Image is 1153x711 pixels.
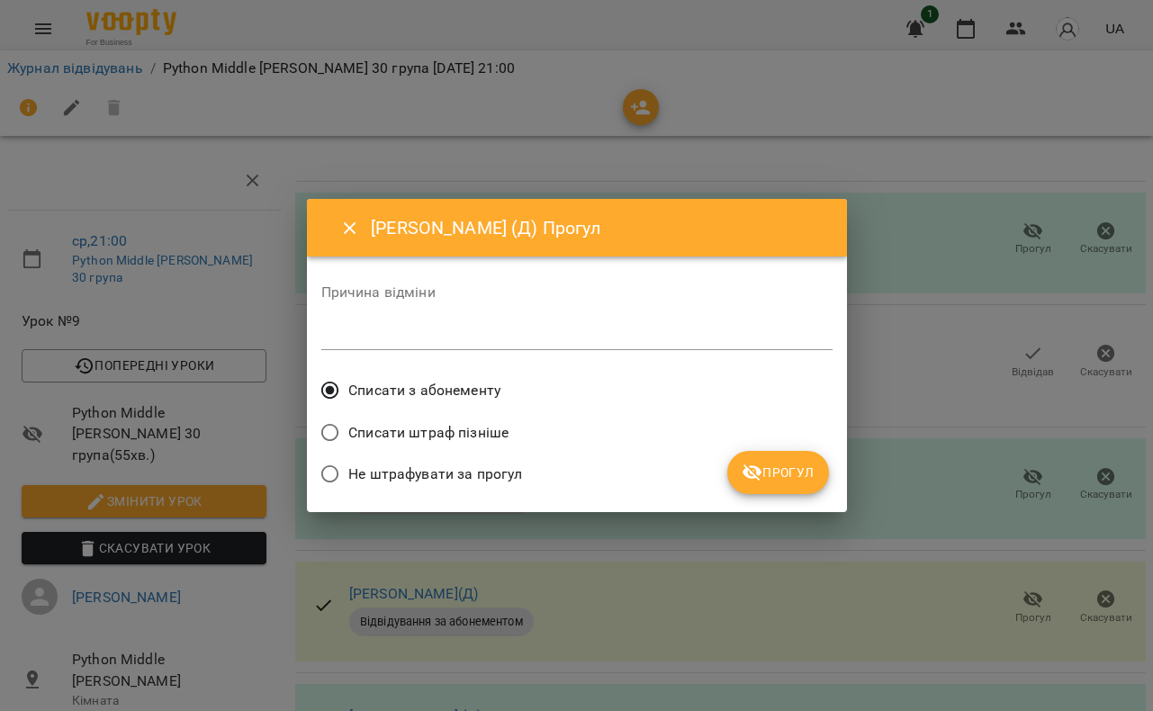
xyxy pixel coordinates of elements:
h6: [PERSON_NAME] (Д) Прогул [371,214,824,242]
label: Причина відміни [321,285,833,300]
span: Прогул [742,462,815,483]
span: Не штрафувати за прогул [348,463,522,485]
span: Списати з абонементу [348,380,500,401]
button: Прогул [727,451,829,494]
span: Списати штраф пізніше [348,422,509,444]
button: Close [329,207,372,250]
